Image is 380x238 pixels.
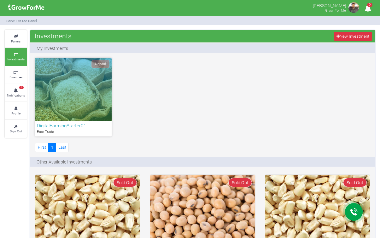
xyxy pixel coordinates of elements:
img: growforme image [348,1,360,14]
span: 2 [367,3,372,7]
a: New Investment [334,32,372,41]
a: Last [56,143,69,152]
span: Sold Out [343,178,367,187]
span: Unpaid [91,60,109,68]
p: Other Available Investments [37,158,92,165]
a: First [35,143,49,152]
p: Rice Trade [37,129,110,135]
small: Grow For Me [325,8,346,13]
small: Investments [7,57,25,61]
a: Farms [5,30,27,47]
a: 2 Notifications [5,84,27,102]
img: growforme image [6,1,47,14]
span: Investments [33,30,73,42]
nav: Page Navigation [35,143,69,152]
p: My Investments [37,45,68,52]
small: Grow For Me Panel [6,19,37,23]
a: Unpaid DigitalFarmingStarter01 Rice Trade [35,58,112,136]
p: [PERSON_NAME] [313,1,346,9]
a: Sign Out [5,120,27,137]
small: Profile [11,111,20,115]
a: Profile [5,102,27,119]
small: Finances [9,75,22,79]
a: Finances [5,66,27,84]
small: Notifications [7,93,25,97]
a: Investments [5,48,27,65]
i: Notifications [362,1,374,15]
a: 2 [362,6,374,12]
small: Sign Out [10,129,22,133]
span: Sold Out [228,178,252,187]
span: Sold Out [113,178,137,187]
small: Farms [11,39,20,43]
h6: DigitalFarmingStarter01 [37,123,110,128]
a: 1 [48,143,56,152]
span: 2 [19,86,24,90]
